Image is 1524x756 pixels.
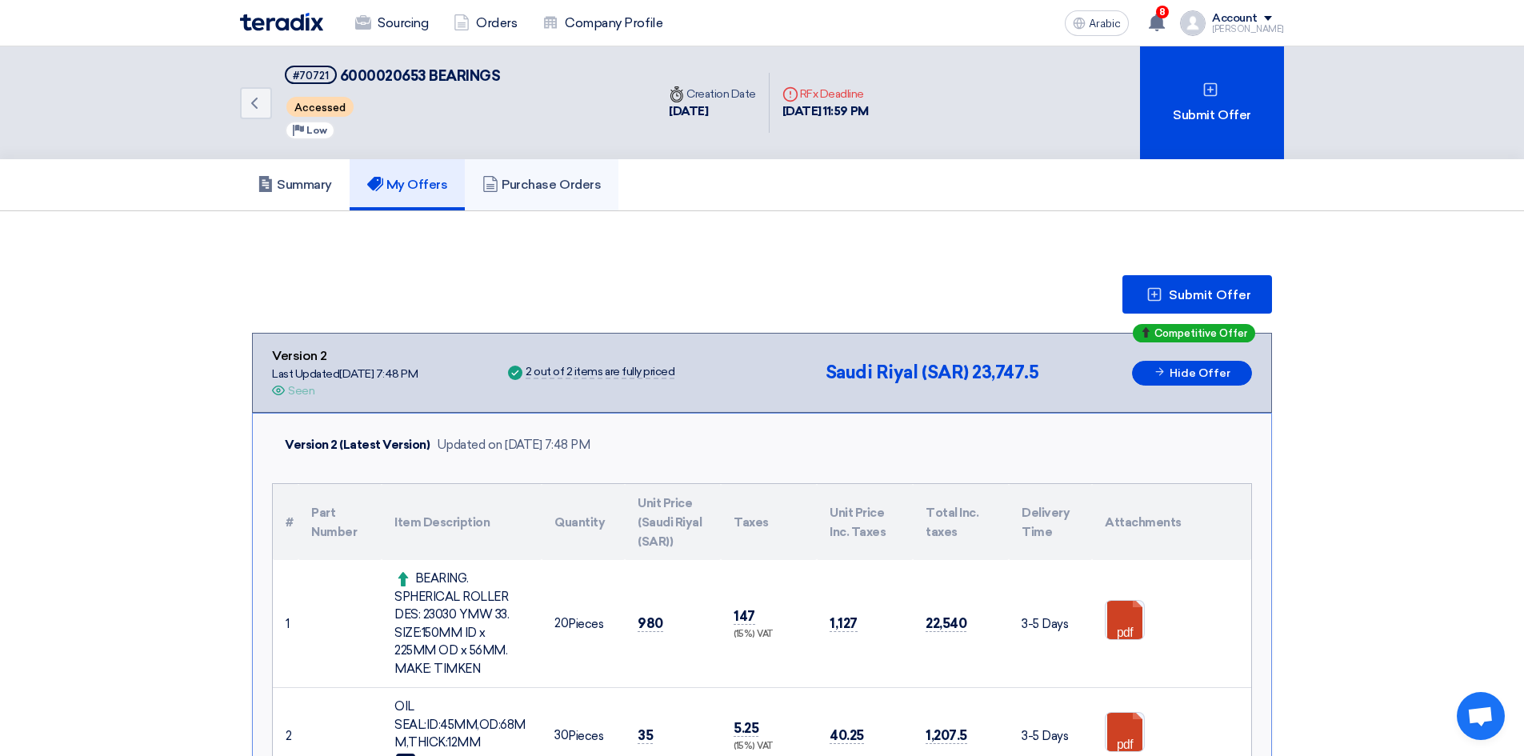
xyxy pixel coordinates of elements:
font: 22,540 [926,615,966,631]
img: Teradix logo [240,13,323,31]
font: 980 [638,615,663,631]
font: 30 [554,728,568,742]
font: 20 [554,616,568,630]
font: Purchase Orders [502,177,601,192]
font: 5.25 [734,720,758,736]
font: (15%) VAT [734,741,774,751]
font: 3-5 Days [1022,729,1068,743]
font: Company Profile [565,15,662,30]
font: 1,207.5 [926,727,967,743]
font: BEARING. SPHERICAL ROLLER DES: 23030 YMW 33. SIZE:150MM ID x 225MM OD x 56MM. MAKE: TIMKEN [394,571,509,676]
font: Accessed [294,102,346,114]
font: Version 2 [272,348,327,363]
font: Attachments [1105,515,1182,530]
font: [DATE] [669,104,708,118]
button: Hide Offer [1132,361,1252,386]
a: Sourcing [342,6,441,41]
font: 6000020653 BEARINGS [340,67,501,85]
font: # [286,515,294,530]
font: Pieces [568,729,603,743]
button: Submit Offer [1122,275,1272,314]
img: profile_test.png [1180,10,1206,36]
a: Open chat [1457,692,1505,740]
font: Competitive Offer [1154,327,1247,339]
a: Orders [441,6,530,41]
font: Unit Price Inc. Taxes [830,506,886,539]
font: Creation Date [686,87,756,101]
button: Arabic [1065,10,1129,36]
font: Delivery Time [1022,506,1070,539]
font: Part Number [311,506,357,539]
a: My Offers [350,159,466,210]
font: Seen [288,384,314,398]
font: Item Description [394,515,490,530]
a: OBEIKAN__1753338944712.pdf [1106,601,1234,697]
font: [PERSON_NAME] [1212,24,1284,34]
font: 2 [286,729,292,743]
font: 23,747.5 [972,362,1038,383]
font: RFx Deadline [800,87,864,101]
font: [DATE] 11:59 PM [782,104,869,118]
font: 3-5 Days [1022,617,1068,631]
font: Orders [476,15,517,30]
font: Saudi Riyal (SAR) [826,362,969,383]
h5: 6000020653 BEARINGS [285,66,500,86]
font: [DATE] 7:48 PM [339,367,418,381]
font: Updated on [DATE] 7:48 PM [437,438,590,452]
font: Taxes [734,515,769,530]
font: Hide Offer [1170,366,1230,380]
a: Summary [240,159,350,210]
font: 8 [1159,6,1166,18]
font: Version 2 (Latest Version) [285,438,430,452]
font: Account [1212,11,1258,25]
a: Purchase Orders [465,159,618,210]
font: #70721 [293,70,329,82]
font: Submit Offer [1173,107,1250,122]
font: Sourcing [378,15,428,30]
font: Unit Price (Saudi Riyal (SAR)) [638,496,702,549]
font: (15%) VAT [734,629,774,639]
font: 40.25 [830,727,864,743]
font: Summary [277,177,332,192]
font: Low [306,125,327,136]
font: Arabic [1089,17,1121,30]
font: 1 [286,617,290,631]
font: Submit Offer [1169,287,1251,302]
font: 2 out of 2 items are fully priced [526,365,674,378]
font: Total Inc. taxes [926,506,978,539]
font: OIL SEAL:ID:45MM,OD:68MM,THICK:12MM [394,699,526,750]
font: Pieces [568,617,603,631]
font: Quantity [554,515,605,530]
font: 35 [638,727,653,743]
font: My Offers [386,177,448,192]
font: 147 [734,608,755,624]
font: 1,127 [830,615,858,631]
font: Last Updated [272,367,339,381]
